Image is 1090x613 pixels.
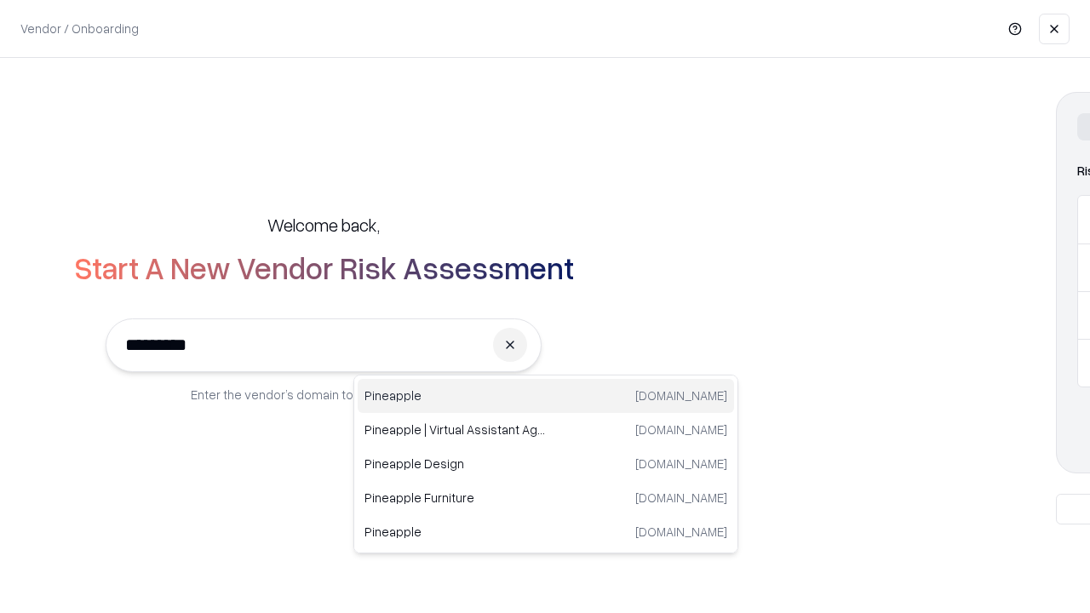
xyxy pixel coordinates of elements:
[364,523,546,541] p: Pineapple
[364,421,546,438] p: Pineapple | Virtual Assistant Agency
[635,489,727,507] p: [DOMAIN_NAME]
[635,387,727,404] p: [DOMAIN_NAME]
[364,455,546,473] p: Pineapple Design
[74,250,574,284] h2: Start A New Vendor Risk Assessment
[364,387,546,404] p: Pineapple
[267,213,380,237] h5: Welcome back,
[635,455,727,473] p: [DOMAIN_NAME]
[364,489,546,507] p: Pineapple Furniture
[635,421,727,438] p: [DOMAIN_NAME]
[635,523,727,541] p: [DOMAIN_NAME]
[20,20,139,37] p: Vendor / Onboarding
[353,375,738,553] div: Suggestions
[191,386,456,404] p: Enter the vendor’s domain to begin onboarding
